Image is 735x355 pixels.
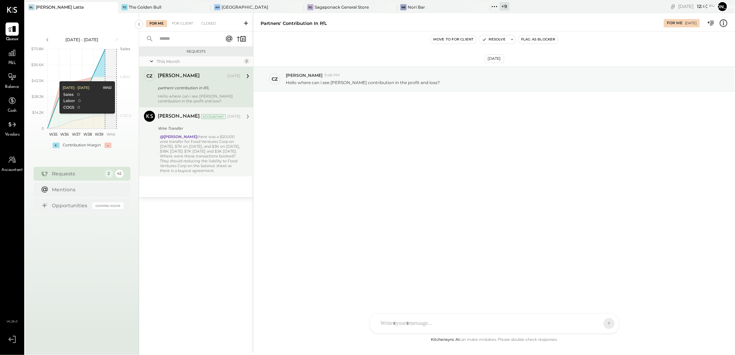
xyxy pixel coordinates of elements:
div: Hello where can i see [PERSON_NAME] contribution in the profit and loss? [158,94,241,103]
span: Accountant [2,167,23,173]
div: BL [28,4,35,10]
div: Sales [63,92,73,98]
div: [DATE] [678,3,715,10]
a: Vendors [0,118,24,138]
div: partners' contribution in P/L [158,84,238,91]
text: W37 [72,132,80,137]
div: [PERSON_NAME] Latte [36,4,84,10]
strong: @[PERSON_NAME] [160,134,197,139]
div: Sagaponack General Store [315,4,369,10]
text: $14.2K [32,110,44,115]
text: $70.8K [31,46,44,51]
div: partners' contribution in P/L [261,20,327,27]
span: Queue [6,36,19,43]
a: Queue [0,22,24,43]
div: Nori Bar [408,4,425,10]
button: Flag as Blocker [518,35,558,44]
text: Labor [120,74,130,79]
span: 9:48 PM [324,73,340,78]
span: Vendors [5,132,20,138]
text: W36 [60,132,69,137]
div: NB [400,4,407,10]
div: CZ [272,76,278,82]
div: Closed [198,20,219,27]
text: W40 [106,132,115,137]
div: [DATE] [227,73,241,79]
div: + [53,143,60,148]
div: there was a $20,000 wire transfer for Food Ventures Corp on [DATE], $7K on [DATE], and $3K on [DA... [160,134,241,173]
text: W35 [49,132,57,137]
div: AH [214,4,220,10]
div: Mentions [52,186,120,193]
a: Accountant [0,153,24,173]
div: COGS [63,105,74,110]
div: TG [121,4,128,10]
div: The Golden Bull [129,4,161,10]
span: Balance [5,84,19,90]
text: Sales [120,46,130,51]
div: [DATE] - [DATE] [53,37,111,43]
div: 42 [115,170,124,178]
div: For Me [667,20,682,26]
a: Balance [0,70,24,90]
div: [GEOGRAPHIC_DATA] [221,4,268,10]
a: Cash [0,94,24,114]
span: Cash [8,108,17,114]
button: Resolve [479,35,508,44]
div: Coming Soon [92,202,124,209]
text: 0 [42,126,44,131]
text: $42.5K [31,78,44,83]
div: Wire Transfer [158,125,238,132]
div: [DATE] [485,54,504,63]
div: [PERSON_NAME] [158,73,200,80]
div: Opportunities [52,202,89,209]
div: 0 [77,92,79,98]
span: [PERSON_NAME] [286,72,323,78]
div: W40 [103,85,111,91]
button: Move to for client [430,35,477,44]
div: [DATE] [227,114,241,119]
div: Accountant [201,114,226,119]
div: - [105,143,111,148]
div: Requests [52,170,101,177]
div: 2 [105,170,113,178]
p: Hello where can i see [PERSON_NAME] contribution in the profit and loss? [286,80,440,85]
div: copy link [670,3,677,10]
text: $28.3K [31,94,44,99]
div: SG [307,4,314,10]
div: 0 [78,105,80,110]
div: For Me [146,20,167,27]
text: W38 [83,132,92,137]
text: $56.6K [31,62,44,67]
div: 2 [244,58,249,64]
div: Labor [63,98,75,104]
text: W39 [95,132,103,137]
div: [DATE] [685,21,697,26]
span: P&L [8,60,16,66]
div: [PERSON_NAME] [158,113,200,120]
div: For Client [169,20,197,27]
a: P&L [0,46,24,66]
button: [PERSON_NAME] [717,1,728,12]
text: COGS [120,113,131,118]
div: 0 [78,98,81,104]
div: CZ [146,73,153,79]
div: This Month [157,58,242,64]
div: [DATE] - [DATE] [62,85,89,90]
div: Contribution Margin [63,143,101,148]
div: + 9 [500,2,509,11]
div: Requests [143,49,250,54]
